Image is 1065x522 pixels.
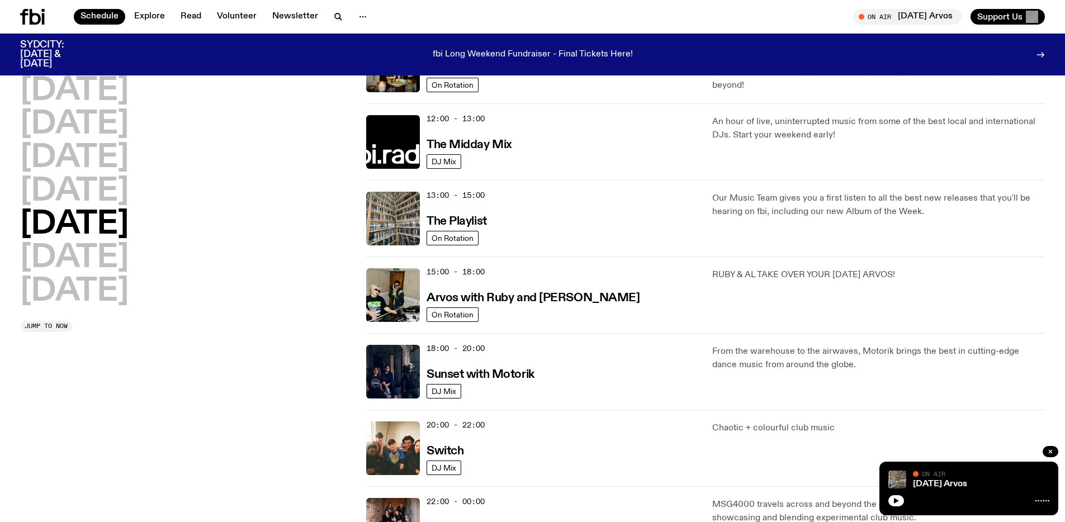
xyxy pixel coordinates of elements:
span: 18:00 - 20:00 [427,343,485,354]
a: DJ Mix [427,461,461,475]
a: The Midday Mix [427,137,512,151]
h3: Switch [427,445,463,457]
h3: Arvos with Ruby and [PERSON_NAME] [427,292,640,304]
a: Read [174,9,208,25]
span: Jump to now [25,323,68,329]
button: [DATE] [20,243,129,274]
button: [DATE] [20,109,129,140]
button: [DATE] [20,176,129,207]
button: On Air[DATE] Arvos [853,9,962,25]
button: [DATE] [20,143,129,174]
img: A corner shot of the fbi music library [366,192,420,245]
span: Support Us [977,12,1023,22]
p: fbi Long Weekend Fundraiser - Final Tickets Here! [433,50,633,60]
img: A corner shot of the fbi music library [888,471,906,488]
a: DJ Mix [427,384,461,398]
p: An hour of live, uninterrupted music from some of the best local and international DJs. Start you... [712,115,1045,142]
span: On Rotation [432,234,474,243]
a: On Rotation [427,78,479,92]
button: [DATE] [20,209,129,240]
a: DJ Mix [427,154,461,169]
span: DJ Mix [432,158,456,166]
span: DJ Mix [432,464,456,472]
span: 20:00 - 22:00 [427,420,485,430]
img: Ruby wears a Collarbones t shirt and pretends to play the DJ decks, Al sings into a pringles can.... [366,268,420,322]
span: 15:00 - 18:00 [427,267,485,277]
span: 22:00 - 00:00 [427,496,485,507]
button: Jump to now [20,321,72,332]
a: Explore [127,9,172,25]
button: [DATE] [20,75,129,107]
span: 13:00 - 15:00 [427,190,485,201]
a: On Rotation [427,231,479,245]
span: On Rotation [432,311,474,319]
h3: The Midday Mix [427,139,512,151]
a: Volunteer [210,9,263,25]
a: Newsletter [266,9,325,25]
button: [DATE] [20,276,129,307]
a: [DATE] Arvos [913,480,967,488]
p: Chaotic + colourful club music [712,421,1045,435]
a: The Playlist [427,213,487,227]
button: Support Us [971,9,1045,25]
a: Sunset with Motorik [427,367,534,381]
a: On Rotation [427,307,479,322]
p: From the warehouse to the airwaves, Motorik brings the best in cutting-edge dance music from arou... [712,345,1045,372]
span: DJ Mix [432,387,456,396]
h3: The Playlist [427,216,487,227]
h3: SYDCITY: [DATE] & [DATE] [20,40,92,69]
p: RUBY & AL TAKE OVER YOUR [DATE] ARVOS! [712,268,1045,282]
span: On Rotation [432,81,474,89]
a: Schedule [74,9,125,25]
span: 12:00 - 13:00 [427,113,485,124]
a: Arvos with Ruby and [PERSON_NAME] [427,290,640,304]
a: Switch [427,443,463,457]
img: A warm film photo of the switch team sitting close together. from left to right: Cedar, Lau, Sand... [366,421,420,475]
h3: Sunset with Motorik [427,369,534,381]
p: Our Music Team gives you a first listen to all the best new releases that you'll be hearing on fb... [712,192,1045,219]
span: On Air [922,470,945,477]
